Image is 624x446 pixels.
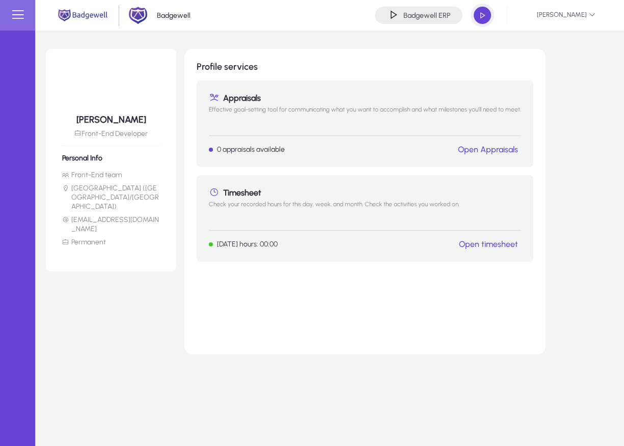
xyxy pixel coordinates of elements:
[62,129,160,138] p: Front-End Developer
[91,65,131,106] img: 39.jpeg
[455,144,521,155] button: Open Appraisals
[197,61,533,72] h1: Profile services
[62,154,160,162] h6: Personal Info
[128,6,148,25] img: 2.png
[456,239,521,249] button: Open timesheet
[209,106,521,127] p: Effective goal-setting tool for communicating what you want to accomplish and what milestones you...
[56,8,110,22] img: main.png
[403,11,450,20] h4: Badgewell ERP
[209,187,521,198] h1: Timesheet
[62,184,160,211] li: [GEOGRAPHIC_DATA] ([GEOGRAPHIC_DATA]/[GEOGRAPHIC_DATA])
[209,201,521,222] p: Check your recorded hours for this day, week, and month. Check the activities you worked on.
[62,215,160,234] li: [EMAIL_ADDRESS][DOMAIN_NAME]
[516,7,533,24] img: 39.jpeg
[458,145,518,154] a: Open Appraisals
[217,145,285,154] p: 0 appraisals available
[507,6,604,24] button: [PERSON_NAME]
[217,240,278,248] p: [DATE] hours: 00:00
[62,238,160,247] li: Permanent
[62,171,160,180] li: Front-End team
[62,114,160,125] h5: [PERSON_NAME]
[516,7,595,24] span: [PERSON_NAME]
[157,11,191,20] p: Badgewell
[459,239,518,249] a: Open timesheet
[209,93,521,103] h1: Appraisals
